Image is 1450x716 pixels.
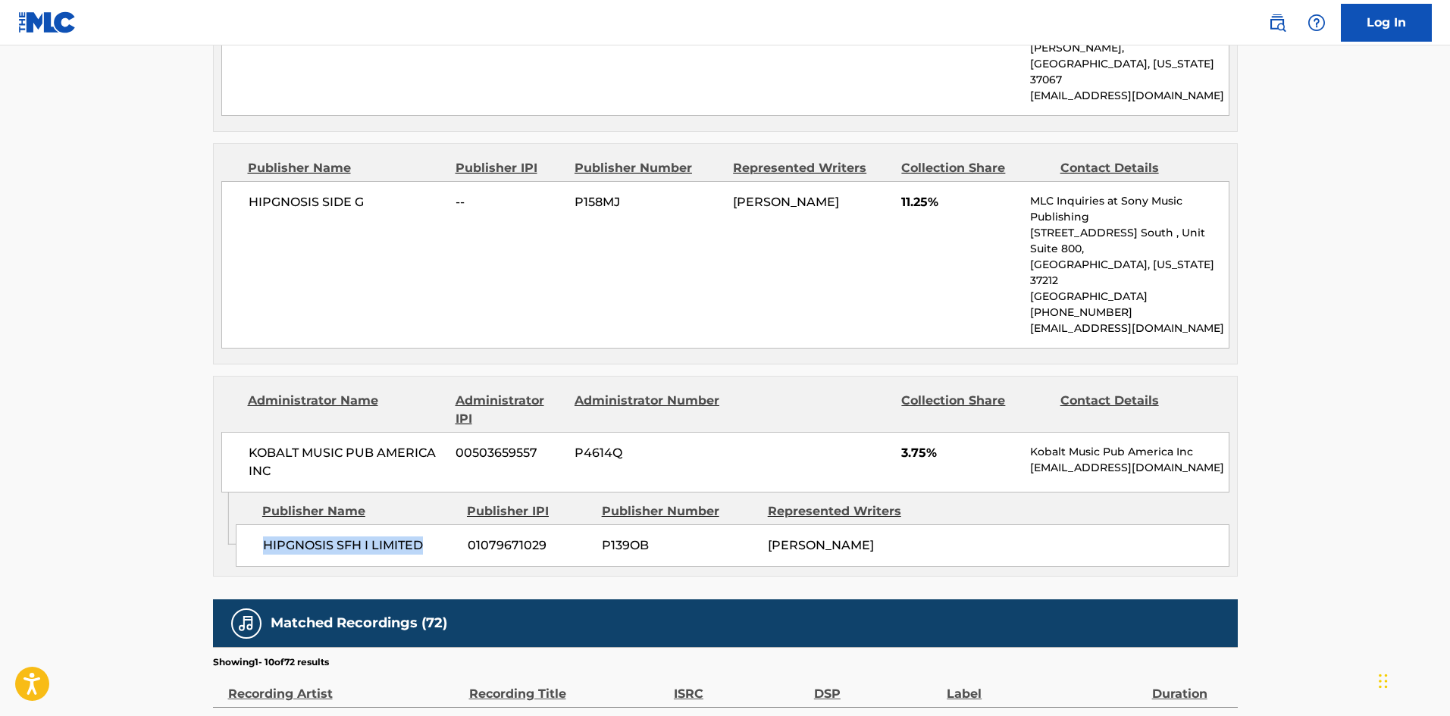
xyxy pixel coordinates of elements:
[1060,392,1207,428] div: Contact Details
[1030,56,1228,88] p: [GEOGRAPHIC_DATA], [US_STATE] 37067
[18,11,77,33] img: MLC Logo
[1030,320,1228,336] p: [EMAIL_ADDRESS][DOMAIN_NAME]
[1030,460,1228,476] p: [EMAIL_ADDRESS][DOMAIN_NAME]
[947,669,1144,703] div: Label
[249,193,445,211] span: HIPGNOSIS SIDE G
[248,159,444,177] div: Publisher Name
[1374,643,1450,716] iframe: Chat Widget
[456,159,563,177] div: Publisher IPI
[814,669,939,703] div: DSP
[456,193,563,211] span: --
[468,536,590,555] span: 01079671029
[602,536,756,555] span: P139OB
[1030,88,1228,104] p: [EMAIL_ADDRESS][DOMAIN_NAME]
[248,392,444,428] div: Administrator Name
[1030,305,1228,320] p: [PHONE_NUMBER]
[1379,658,1388,704] div: Drag
[733,195,839,209] span: [PERSON_NAME]
[249,444,445,480] span: KOBALT MUSIC PUB AMERICA INC
[213,655,329,669] p: Showing 1 - 10 of 72 results
[575,392,722,428] div: Administrator Number
[456,444,563,462] span: 00503659557
[575,193,722,211] span: P158MJ
[1152,669,1230,703] div: Duration
[1030,289,1228,305] p: [GEOGRAPHIC_DATA]
[768,538,874,552] span: [PERSON_NAME]
[733,159,890,177] div: Represented Writers
[469,669,666,703] div: Recording Title
[1030,257,1228,289] p: [GEOGRAPHIC_DATA], [US_STATE] 37212
[575,444,722,462] span: P4614Q
[1308,14,1326,32] img: help
[901,159,1048,177] div: Collection Share
[1060,159,1207,177] div: Contact Details
[768,502,922,521] div: Represented Writers
[262,502,456,521] div: Publisher Name
[674,669,806,703] div: ISRC
[1030,193,1228,225] p: MLC Inquiries at Sony Music Publishing
[271,614,447,632] h5: Matched Recordings (72)
[467,502,590,521] div: Publisher IPI
[456,392,563,428] div: Administrator IPI
[1341,4,1432,42] a: Log In
[901,392,1048,428] div: Collection Share
[1262,8,1292,38] a: Public Search
[1030,444,1228,460] p: Kobalt Music Pub America Inc
[263,536,456,555] span: HIPGNOSIS SFH I LIMITED
[901,193,1019,211] span: 11.25%
[1030,225,1228,257] p: [STREET_ADDRESS] South , Unit Suite 800,
[1301,8,1332,38] div: Help
[237,614,255,633] img: Matched Recordings
[901,444,1019,462] span: 3.75%
[228,669,462,703] div: Recording Artist
[602,502,756,521] div: Publisher Number
[575,159,722,177] div: Publisher Number
[1268,14,1286,32] img: search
